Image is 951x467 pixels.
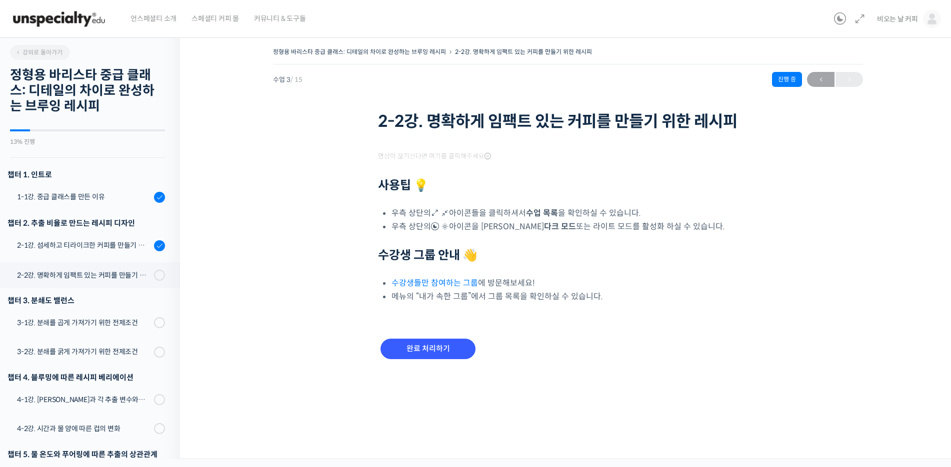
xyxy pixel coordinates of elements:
[273,76,302,83] span: 수업 3
[807,73,834,86] span: ←
[455,48,592,55] a: 2-2강. 명확하게 임팩트 있는 커피를 만들기 위한 레시피
[526,208,558,218] b: 수업 목록
[7,371,165,384] div: 챕터 4. 블루밍에 따른 레시피 베리에이션
[391,276,758,290] li: 에 방문해보세요!
[17,346,151,357] div: 3-2강. 분쇄를 굵게 가져가기 위한 전제조건
[7,294,165,307] div: 챕터 3. 분쇄도 밸런스
[15,48,62,56] span: 강의로 돌아가기
[10,139,165,145] div: 13% 진행
[17,270,151,281] div: 2-2강. 명확하게 임팩트 있는 커피를 만들기 위한 레시피
[17,317,151,328] div: 3-1강. 분쇄를 곱게 가져가기 위한 전제조건
[877,14,918,23] span: 비오는 날 커피
[7,448,165,461] div: 챕터 5. 물 온도와 푸어링에 따른 추출의 상관관계
[380,339,475,359] input: 완료 처리하기
[378,152,491,160] span: 영상이 끊기신다면 여기를 클릭해주세요
[391,278,478,288] a: 수강생들만 참여하는 그룹
[290,75,302,84] span: / 15
[17,240,151,251] div: 2-1강. 섬세하고 티라이크한 커피를 만들기 위한 레시피
[10,45,70,60] a: 강의로 돌아가기
[10,67,165,114] h2: 정형용 바리스타 중급 클래스: 디테일의 차이로 완성하는 브루잉 레시피
[7,216,165,230] div: 챕터 2. 추출 비율로 만드는 레시피 디자인
[391,206,758,220] li: 우측 상단의 아이콘들을 클릭하셔서 을 확인하실 수 있습니다.
[17,394,151,405] div: 4-1강. [PERSON_NAME]과 각 추출 변수와의 상관관계
[17,191,151,202] div: 1-1강. 중급 클래스를 만든 이유
[17,423,151,434] div: 4-2강. 시간과 물 양에 따른 컵의 변화
[807,72,834,87] a: ←이전
[273,48,446,55] a: 정형용 바리스타 중급 클래스: 디테일의 차이로 완성하는 브루잉 레시피
[7,168,165,181] h3: 챕터 1. 인트로
[544,221,576,232] b: 다크 모드
[391,290,758,303] li: 메뉴의 “내가 속한 그룹”에서 그룹 목록을 확인하실 수 있습니다.
[378,248,477,263] strong: 수강생 그룹 안내 👋
[378,112,758,131] h1: 2-2강. 명확하게 임팩트 있는 커피를 만들기 위한 레시피
[378,178,428,193] strong: 사용팁 💡
[391,220,758,233] li: 우측 상단의 아이콘을 [PERSON_NAME] 또는 라이트 모드를 활성화 하실 수 있습니다.
[772,72,802,87] div: 진행 중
